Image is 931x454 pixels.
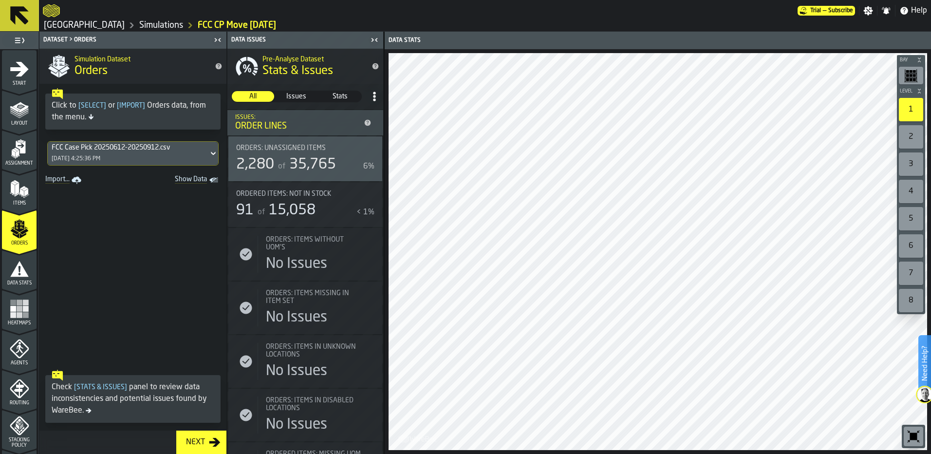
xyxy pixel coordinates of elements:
a: link-to-/wh/i/b8e8645a-5c77-43f4-8135-27e3a4d97801/pricing/ [798,6,855,16]
span: Items [2,201,37,206]
span: Issues [276,92,317,101]
span: ] [125,384,127,391]
div: Title [236,144,374,152]
span: Stats & Issues [72,384,129,391]
span: Orders: Items without UOM's [266,236,363,251]
a: link-to-/wh/i/b8e8645a-5c77-43f4-8135-27e3a4d97801/simulations/b9f1dfc2-7a11-47cc-a057-cb5649b8da71 [198,20,276,31]
div: Title [266,289,374,305]
div: 2 [899,125,923,149]
span: Select [76,102,108,109]
div: stat-Orders: Items missing in Item Set [228,282,382,334]
li: menu Start [2,50,37,89]
span: [ [117,102,119,109]
li: menu Layout [2,90,37,129]
span: Agents [2,360,37,366]
label: Need Help? [919,336,930,391]
div: 3 [899,152,923,176]
span: Subscribe [828,7,853,14]
div: No Issues [266,362,327,380]
button: button-Next [176,431,226,454]
span: Show Data [141,175,207,185]
span: Orders [74,63,108,79]
h2: Sub Title [262,54,364,63]
div: 1 [899,98,923,121]
div: thumb [275,91,317,102]
div: 2,280 [236,156,274,173]
span: Bay [898,57,914,63]
div: button-toolbar-undefined [897,260,925,287]
div: Order Lines [235,121,360,132]
div: DropdownMenuValue-88a362cb-db22-4f3f-8543-ea8c316c533c[DATE] 4:25:36 PM [47,141,219,166]
div: stat-Orders: Items in Unknown locations [228,335,382,388]
li: menu Assignment [2,130,37,169]
div: Title [236,144,363,152]
span: Routing [2,400,37,406]
div: 4 [899,180,923,203]
span: Heatmaps [2,321,37,326]
div: thumb [319,91,361,102]
span: Help [911,5,927,17]
div: button-toolbar-undefined [897,287,925,314]
span: of [258,208,265,216]
span: Orders: Items missing in Item Set [266,289,363,305]
div: stat-Ordered Items: Not in Stock [228,182,382,227]
div: Data Issues [229,37,368,43]
li: menu Data Stats [2,250,37,289]
label: button-switch-multi-All [231,91,275,102]
div: Title [266,236,374,251]
span: Data Stats [2,281,37,286]
span: All [232,92,274,101]
div: 91 [236,202,254,219]
div: button-toolbar-undefined [897,205,925,232]
div: Data Stats [387,37,659,44]
span: — [823,7,826,14]
label: button-toggle-Toggle Full Menu [2,34,37,47]
div: Title [266,397,363,412]
div: Issues: [235,114,360,121]
div: 5 [899,207,923,230]
h2: Sub Title [74,54,207,63]
span: Orders [2,241,37,246]
div: Title [266,236,363,251]
div: Next [182,436,209,448]
div: [DATE] 4:25:36 PM [52,155,100,162]
div: Title [266,343,374,359]
a: link-to-/wh/i/b8e8645a-5c77-43f4-8135-27e3a4d97801 [139,20,183,31]
div: stat-Orders: Unassigned Items [228,136,382,181]
nav: Breadcrumb [43,19,927,31]
div: title-Orders [39,49,226,84]
label: button-switch-multi-Stats [318,91,362,102]
div: Check panel to review data inconsistencies and potential issues found by WareBee. [52,381,214,416]
div: stat-Orders: Items without UOM's [228,228,382,281]
span: Level [898,89,914,94]
span: Stacking Policy [2,437,37,448]
a: link-to-/wh/i/b8e8645a-5c77-43f4-8135-27e3a4d97801 [44,20,125,31]
div: button-toolbar-undefined [897,232,925,260]
div: Menu Subscription [798,6,855,16]
div: button-toolbar-undefined [897,178,925,205]
button: button- [897,55,925,65]
span: ] [104,102,106,109]
header: Dataset > Orders [39,32,226,49]
div: No Issues [266,309,327,326]
div: Click to or Orders data, from the menu. [52,100,214,123]
span: Stats [319,92,361,101]
div: button-toolbar-undefined [902,425,925,448]
div: 6 [899,234,923,258]
a: logo-header [43,2,60,19]
div: 7 [899,262,923,285]
span: Stats & Issues [262,63,333,79]
div: button-toolbar-undefined [897,96,925,123]
div: Title [266,397,374,412]
span: Assignment [2,161,37,166]
li: menu Orders [2,210,37,249]
span: Start [2,81,37,86]
div: Title [266,289,363,305]
li: menu Items [2,170,37,209]
span: Orders: Unassigned Items [236,144,326,152]
svg: Reset zoom and position [906,429,921,444]
span: Orders: Items in Disabled locations [266,397,363,412]
div: stat-Orders: Items in Disabled locations [228,389,382,441]
span: Layout [2,121,37,126]
label: button-toggle-Close me [368,34,381,46]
